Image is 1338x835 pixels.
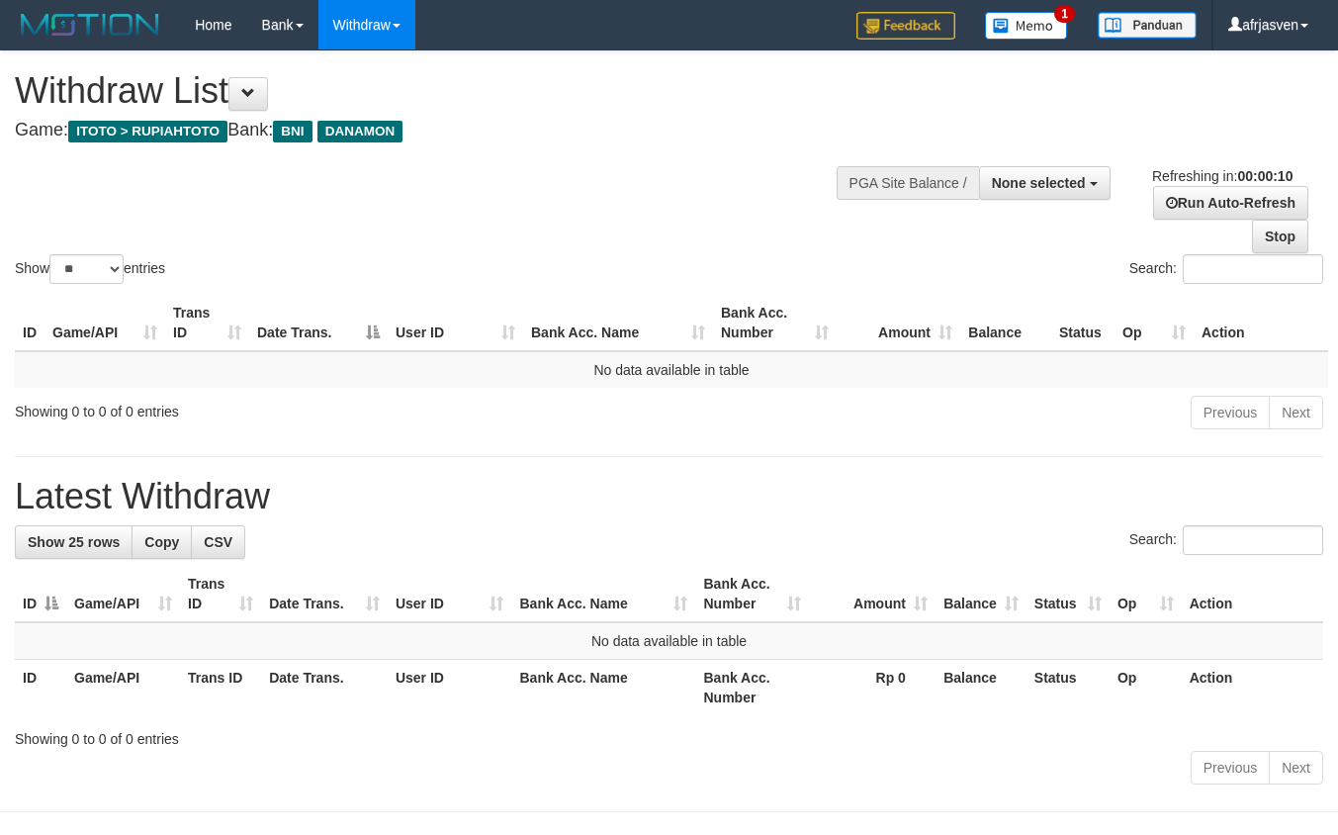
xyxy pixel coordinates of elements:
[1110,566,1182,622] th: Op: activate to sort column ascending
[15,721,1323,749] div: Showing 0 to 0 of 0 entries
[66,566,180,622] th: Game/API: activate to sort column ascending
[1026,660,1110,716] th: Status
[809,566,936,622] th: Amount: activate to sort column ascending
[15,351,1328,388] td: No data available in table
[511,660,695,716] th: Bank Acc. Name
[1182,660,1323,716] th: Action
[15,394,543,421] div: Showing 0 to 0 of 0 entries
[388,295,523,351] th: User ID: activate to sort column ascending
[191,525,245,559] a: CSV
[15,254,165,284] label: Show entries
[1152,168,1293,184] span: Refreshing in:
[1110,660,1182,716] th: Op
[523,295,713,351] th: Bank Acc. Name: activate to sort column ascending
[15,121,872,140] h4: Game: Bank:
[1237,168,1293,184] strong: 00:00:10
[695,660,809,716] th: Bank Acc. Number
[1054,5,1075,23] span: 1
[15,566,66,622] th: ID: activate to sort column descending
[261,566,388,622] th: Date Trans.: activate to sort column ascending
[49,254,124,284] select: Showentries
[15,71,872,111] h1: Withdraw List
[45,295,165,351] th: Game/API: activate to sort column ascending
[960,295,1051,351] th: Balance
[388,660,512,716] th: User ID
[1194,295,1328,351] th: Action
[249,295,388,351] th: Date Trans.: activate to sort column descending
[1191,751,1270,785] a: Previous
[837,166,979,200] div: PGA Site Balance /
[511,566,695,622] th: Bank Acc. Name: activate to sort column ascending
[809,660,936,716] th: Rp 0
[695,566,809,622] th: Bank Acc. Number: activate to sort column ascending
[1269,396,1323,429] a: Next
[1115,295,1194,351] th: Op: activate to sort column ascending
[28,534,120,550] span: Show 25 rows
[936,566,1026,622] th: Balance: activate to sort column ascending
[180,660,261,716] th: Trans ID
[1183,525,1323,555] input: Search:
[713,295,837,351] th: Bank Acc. Number: activate to sort column ascending
[1051,295,1115,351] th: Status
[317,121,403,142] span: DANAMON
[1182,566,1323,622] th: Action
[15,525,133,559] a: Show 25 rows
[68,121,227,142] span: ITOTO > RUPIAHTOTO
[15,660,66,716] th: ID
[66,660,180,716] th: Game/API
[132,525,192,559] a: Copy
[273,121,312,142] span: BNI
[15,295,45,351] th: ID
[1129,525,1323,555] label: Search:
[261,660,388,716] th: Date Trans.
[1269,751,1323,785] a: Next
[1026,566,1110,622] th: Status: activate to sort column ascending
[856,12,955,40] img: Feedback.jpg
[15,477,1323,516] h1: Latest Withdraw
[1252,220,1308,253] a: Stop
[979,166,1111,200] button: None selected
[204,534,232,550] span: CSV
[992,175,1086,191] span: None selected
[1129,254,1323,284] label: Search:
[1153,186,1308,220] a: Run Auto-Refresh
[144,534,179,550] span: Copy
[936,660,1026,716] th: Balance
[1183,254,1323,284] input: Search:
[388,566,512,622] th: User ID: activate to sort column ascending
[1191,396,1270,429] a: Previous
[15,622,1323,660] td: No data available in table
[837,295,960,351] th: Amount: activate to sort column ascending
[180,566,261,622] th: Trans ID: activate to sort column ascending
[15,10,165,40] img: MOTION_logo.png
[985,12,1068,40] img: Button%20Memo.svg
[1098,12,1197,39] img: panduan.png
[165,295,249,351] th: Trans ID: activate to sort column ascending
